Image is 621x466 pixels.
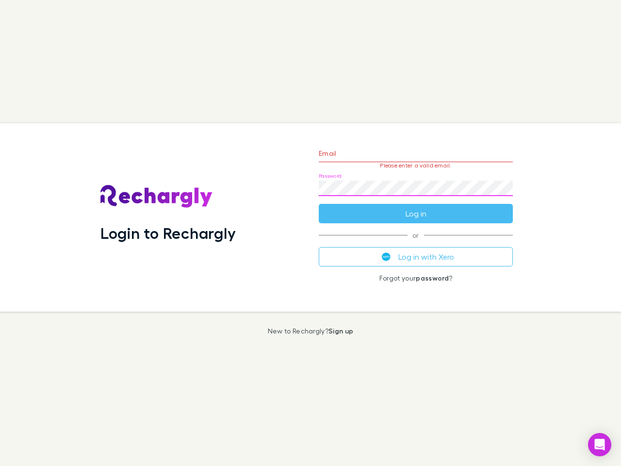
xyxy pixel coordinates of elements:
[100,224,236,242] h1: Login to Rechargly
[319,274,513,282] p: Forgot your ?
[382,252,391,261] img: Xero's logo
[319,172,342,180] label: Password
[319,204,513,223] button: Log in
[416,274,449,282] a: password
[328,327,353,335] a: Sign up
[319,162,513,169] p: Please enter a valid email.
[588,433,611,456] div: Open Intercom Messenger
[319,247,513,266] button: Log in with Xero
[268,327,354,335] p: New to Rechargly?
[100,185,213,208] img: Rechargly's Logo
